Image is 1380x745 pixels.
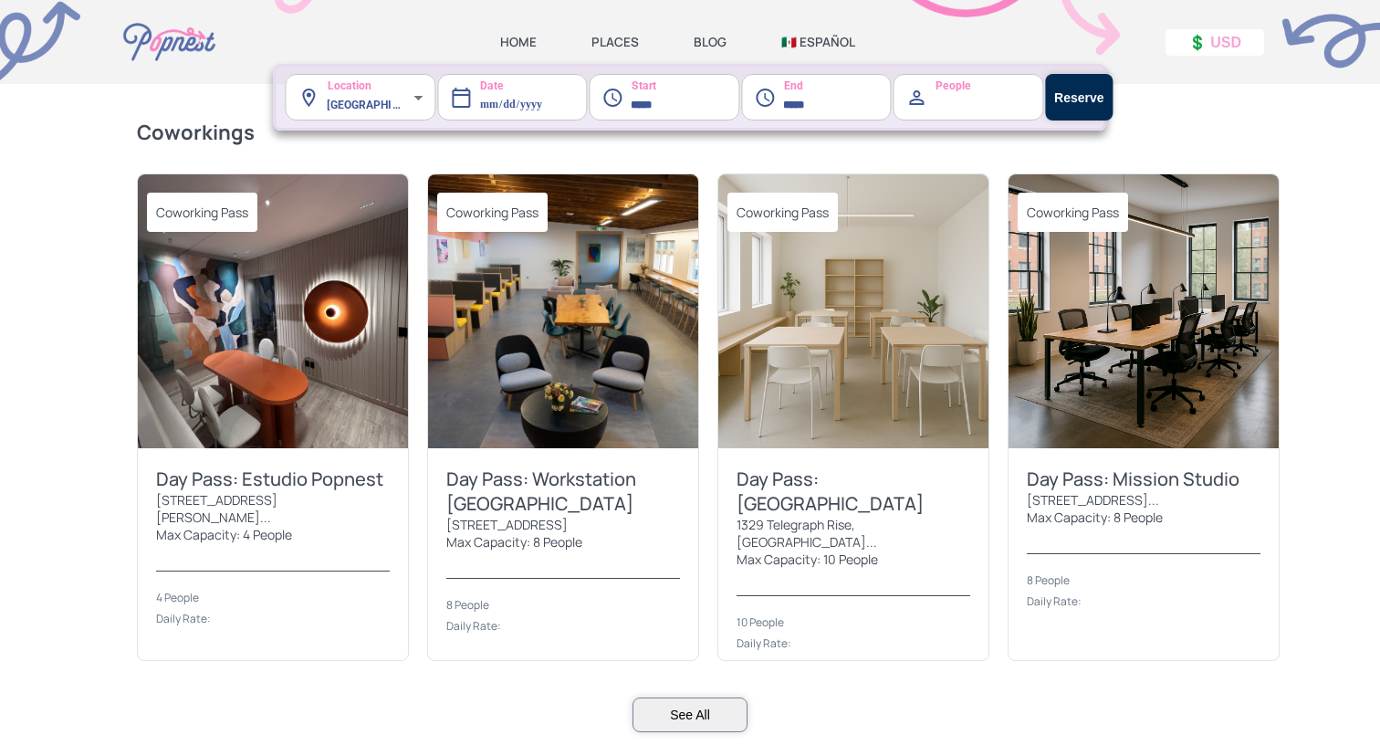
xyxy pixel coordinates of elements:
strong: Coworkings [137,119,255,146]
div: Day Pass: Estudio Popnest [156,467,383,491]
a: PLACES [591,34,639,50]
label: Location [298,66,371,94]
div: Day Pass: [GEOGRAPHIC_DATA] [737,467,970,516]
span: Coworking Pass [147,193,257,232]
div: Daily Rate: [156,611,211,626]
div: Max Capacity: 8 People [446,533,582,551]
span: Coworking Pass [727,193,838,232]
div: [STREET_ADDRESS][PERSON_NAME]... [156,491,390,526]
div: [STREET_ADDRESS] [446,516,568,533]
div: Max Capacity: 10 People [737,551,878,568]
button: Reserve [1045,74,1113,121]
span: Coworking Pass [1018,193,1128,232]
a: 🇲🇽 ESPAÑOL [781,34,855,50]
img: The Forge Hub [718,174,988,448]
div: Daily Rate: [737,635,791,651]
div: [GEOGRAPHIC_DATA] ([GEOGRAPHIC_DATA], [GEOGRAPHIC_DATA], [GEOGRAPHIC_DATA]) [327,74,435,121]
div: 10 People [737,614,784,630]
img: Estudio Popnest [138,174,408,448]
strong: Reserve [1054,90,1104,105]
label: People [906,66,971,94]
button: See All [632,698,747,732]
span: Coworking Pass [437,193,548,232]
label: Date [450,66,503,94]
div: Day Pass: Mission Studio [1027,467,1239,491]
div: Day Pass: Workstation [GEOGRAPHIC_DATA] [446,467,680,516]
div: Max Capacity: 4 People [156,526,292,543]
a: BLOG [694,34,727,50]
div: Max Capacity: 8 People [1027,509,1163,526]
img: Workstation West Berkeley [428,174,698,448]
div: [STREET_ADDRESS]... [1027,491,1159,509]
div: Daily Rate: [446,618,501,634]
a: HOME [500,34,537,50]
div: 1329 Telegraph Rise, [GEOGRAPHIC_DATA]... [737,516,970,551]
div: 8 People [446,597,489,613]
button: 💲 USD [1166,29,1264,56]
label: Start [601,66,656,94]
label: End [754,66,803,94]
div: 4 People [156,590,199,605]
img: BayNest Workstation [1009,174,1279,448]
div: Daily Rate: [1027,593,1082,609]
div: 8 People [1027,572,1070,588]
